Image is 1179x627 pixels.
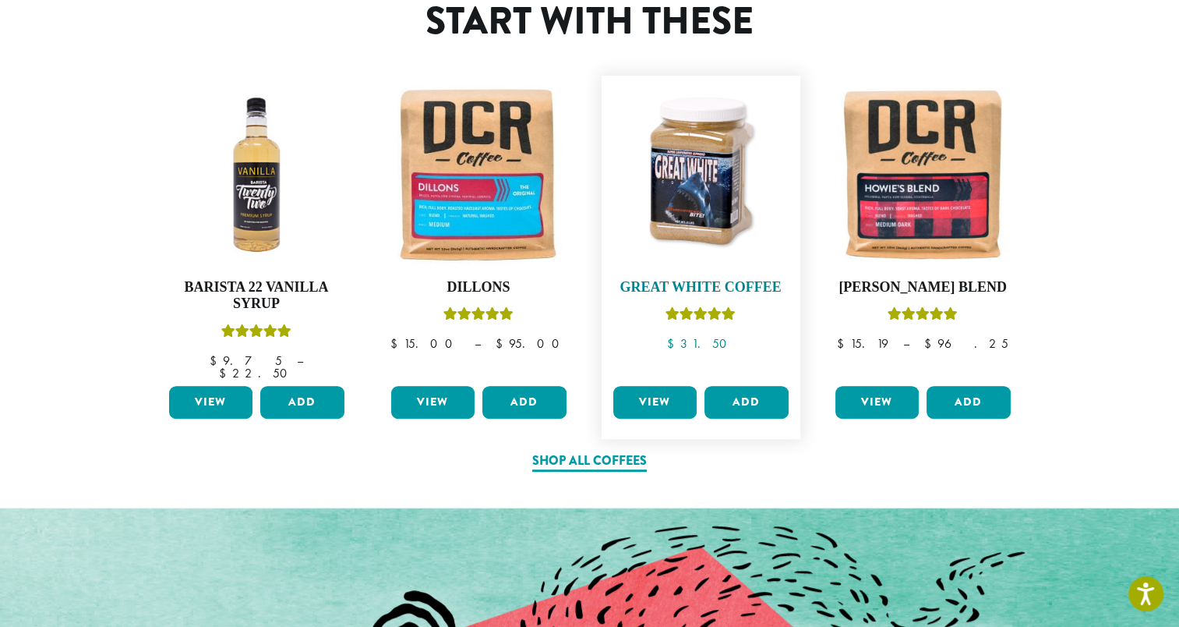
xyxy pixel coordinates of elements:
[837,335,850,352] span: $
[888,305,958,328] div: Rated 4.67 out of 5
[496,335,567,352] bdi: 95.00
[835,386,920,419] a: View
[496,335,509,352] span: $
[609,83,792,267] img: Great-White-Coffee.png
[837,335,888,352] bdi: 15.19
[219,365,232,381] span: $
[924,335,1008,352] bdi: 96.25
[609,83,792,380] a: Great White CoffeeRated 5.00 out of 5 $31.50
[165,83,348,267] img: VANILLA-300x300.png
[903,335,909,352] span: –
[387,83,570,267] img: Dillons-12oz-300x300.jpg
[831,83,1015,267] img: Howies-Blend-12oz-300x300.jpg
[387,83,570,380] a: DillonsRated 5.00 out of 5
[927,386,1011,419] button: Add
[210,352,223,369] span: $
[665,305,736,328] div: Rated 5.00 out of 5
[704,386,789,419] button: Add
[667,335,680,352] span: $
[831,83,1015,380] a: [PERSON_NAME] BlendRated 4.67 out of 5
[219,365,295,381] bdi: 22.50
[609,279,792,296] h4: Great White Coffee
[532,452,647,472] a: Shop All Coffees
[169,386,253,419] a: View
[475,335,481,352] span: –
[221,322,291,345] div: Rated 5.00 out of 5
[390,335,460,352] bdi: 15.00
[260,386,344,419] button: Add
[210,352,282,369] bdi: 9.75
[387,279,570,296] h4: Dillons
[667,335,734,352] bdi: 31.50
[391,386,475,419] a: View
[165,279,348,313] h4: Barista 22 Vanilla Syrup
[831,279,1015,296] h4: [PERSON_NAME] Blend
[390,335,404,352] span: $
[924,335,937,352] span: $
[443,305,514,328] div: Rated 5.00 out of 5
[482,386,567,419] button: Add
[297,352,303,369] span: –
[165,83,348,380] a: Barista 22 Vanilla SyrupRated 5.00 out of 5
[613,386,697,419] a: View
